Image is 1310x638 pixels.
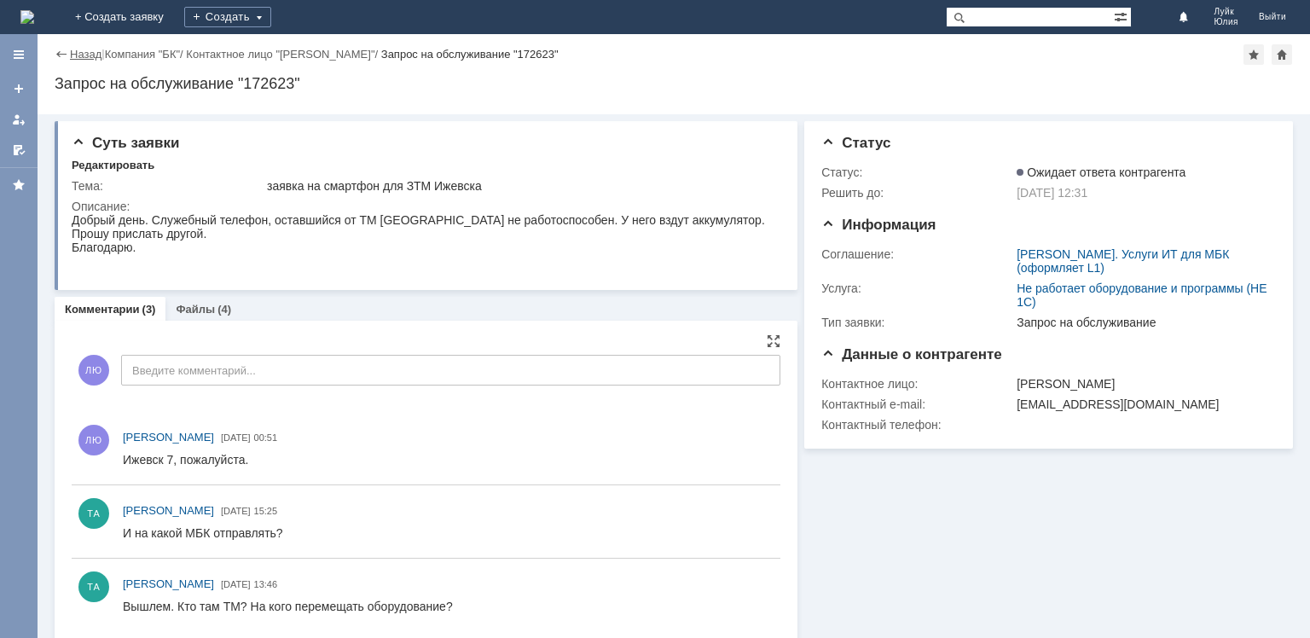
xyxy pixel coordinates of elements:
span: Статус [821,135,890,151]
a: Мои заявки [5,106,32,133]
div: Создать [184,7,271,27]
div: (3) [142,303,156,316]
a: Мои согласования [5,136,32,164]
div: | [101,47,104,60]
div: / [105,48,187,61]
span: 15:25 [254,506,278,516]
img: logo [20,10,34,24]
a: Назад [70,48,101,61]
span: Луйк [1214,7,1238,17]
a: Не работает оборудование и программы (НЕ 1С) [1017,281,1267,309]
span: Информация [821,217,936,233]
div: Тема: [72,179,264,193]
a: [PERSON_NAME] [123,429,214,446]
a: Файлы [176,303,215,316]
div: На всю страницу [767,334,780,348]
span: [DATE] [221,506,251,516]
div: Услуга: [821,281,1013,295]
div: (4) [217,303,231,316]
div: [PERSON_NAME] [1017,377,1267,391]
a: [PERSON_NAME] [123,576,214,593]
span: Расширенный поиск [1114,8,1131,24]
div: Описание: [72,200,777,213]
div: Решить до: [821,186,1013,200]
div: Запрос на обслуживание "172623" [381,48,559,61]
div: заявка на смартфон для ЗТМ Ижевска [267,179,774,193]
a: Создать заявку [5,75,32,102]
div: [EMAIL_ADDRESS][DOMAIN_NAME] [1017,397,1267,411]
a: Перейти на домашнюю страницу [20,10,34,24]
span: 13:46 [254,579,278,589]
a: Комментарии [65,303,140,316]
span: Суть заявки [72,135,179,151]
div: Статус: [821,165,1013,179]
div: Добавить в избранное [1243,44,1264,65]
a: [PERSON_NAME]. Услуги ИТ для МБК (оформляет L1) [1017,247,1229,275]
span: [DATE] [221,579,251,589]
span: Ожидает ответа контрагента [1017,165,1185,179]
span: Данные о контрагенте [821,346,1002,362]
div: Запрос на обслуживание [1017,316,1267,329]
span: 00:51 [254,432,278,443]
div: Контактный телефон: [821,418,1013,432]
div: / [186,48,380,61]
a: Контактное лицо "[PERSON_NAME]" [186,48,374,61]
span: [PERSON_NAME] [123,504,214,517]
span: [PERSON_NAME] [123,431,214,444]
span: [DATE] 12:31 [1017,186,1087,200]
div: Тип заявки: [821,316,1013,329]
div: Запрос на обслуживание "172623" [55,75,1293,92]
div: Контактное лицо: [821,377,1013,391]
div: Редактировать [72,159,154,172]
span: Юлия [1214,17,1238,27]
span: [DATE] [221,432,251,443]
div: Сделать домашней страницей [1272,44,1292,65]
span: ЛЮ [78,355,109,386]
div: Соглашение: [821,247,1013,261]
div: Контактный e-mail: [821,397,1013,411]
a: Компания "БК" [105,48,180,61]
a: [PERSON_NAME] [123,502,214,519]
span: [PERSON_NAME] [123,577,214,590]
